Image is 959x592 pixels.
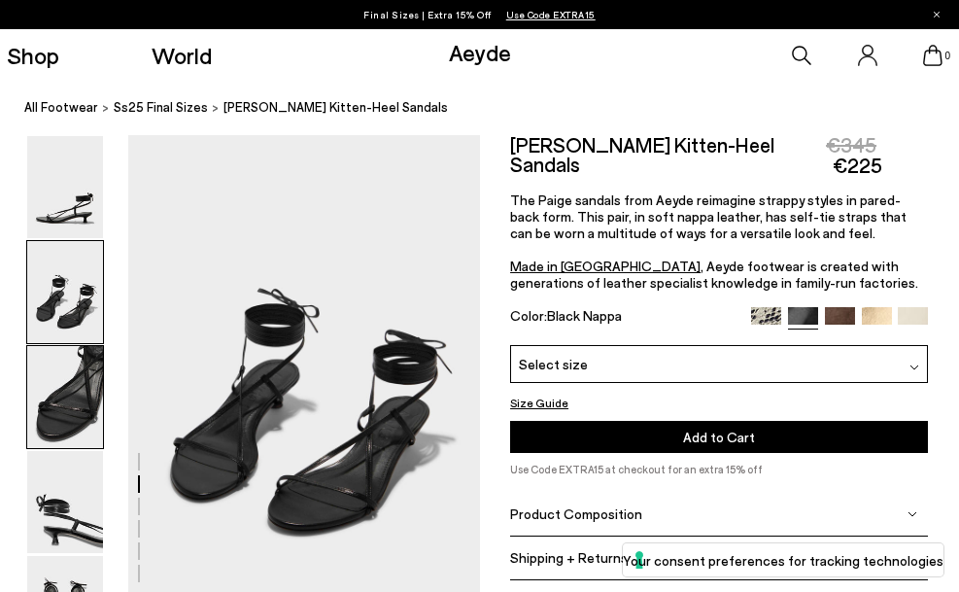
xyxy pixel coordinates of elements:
button: Your consent preferences for tracking technologies [623,543,943,576]
a: Ss25 Final Sizes [114,97,208,118]
img: svg%3E [909,363,919,372]
img: Paige Leather Kitten-Heel Sandals - Image 3 [27,346,103,448]
img: svg%3E [908,508,917,518]
a: All Footwear [24,97,98,118]
a: Shop [7,44,59,67]
nav: breadcrumb [24,82,959,135]
img: Paige Leather Kitten-Heel Sandals - Image 2 [27,241,103,343]
p: Use Code EXTRA15 at checkout for an extra 15% off [510,461,928,478]
h2: [PERSON_NAME] Kitten-Heel Sandals [510,135,826,174]
a: 0 [923,45,942,66]
span: Select size [519,354,588,374]
a: Made in [GEOGRAPHIC_DATA] [510,258,701,274]
a: World [152,44,212,67]
button: Size Guide [510,393,568,412]
label: Your consent preferences for tracking technologies [623,550,943,571]
a: Aeyde [449,38,511,66]
span: Add to Cart [683,429,755,445]
span: Product Composition [510,505,642,522]
span: [PERSON_NAME] Kitten-Heel Sandals [223,97,448,118]
button: Add to Cart [510,421,928,453]
span: €345 [826,132,876,157]
img: Paige Leather Kitten-Heel Sandals - Image 1 [27,136,103,238]
span: Shipping + Returns [510,549,628,566]
span: Ss25 Final Sizes [114,99,208,115]
span: €225 [833,153,882,177]
div: Color: [510,307,738,330]
span: 0 [942,51,952,61]
img: Paige Leather Kitten-Heel Sandals - Image 4 [27,451,103,553]
span: Black Nappa [547,307,622,324]
span: The Paige sandals from Aeyde reimagine strappy styles in pared-back form. This pair, in soft napp... [510,192,918,291]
